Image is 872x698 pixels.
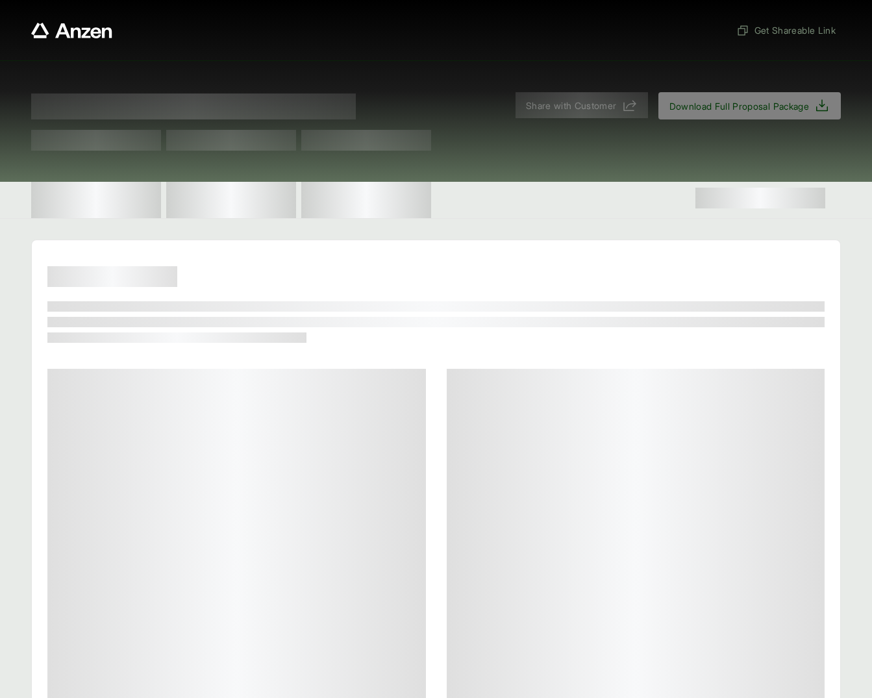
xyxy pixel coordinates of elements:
[31,130,161,151] span: Test
[526,99,617,112] span: Share with Customer
[166,130,296,151] span: Test
[31,93,356,119] span: Proposal for
[731,18,841,42] button: Get Shareable Link
[31,23,112,38] a: Anzen website
[301,130,431,151] span: Test
[736,23,836,37] span: Get Shareable Link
